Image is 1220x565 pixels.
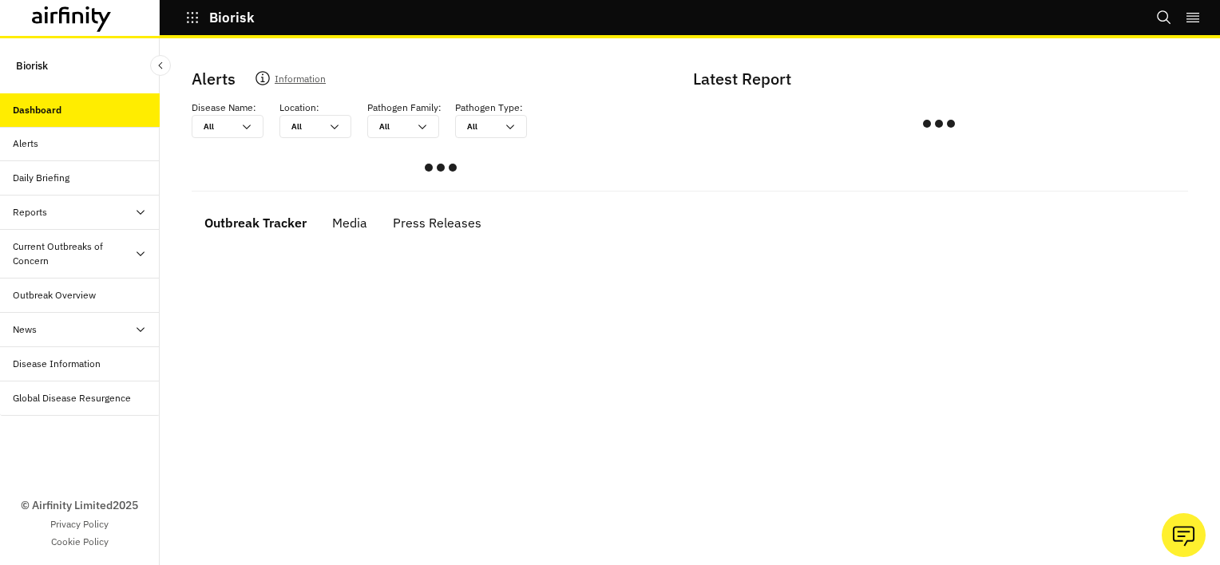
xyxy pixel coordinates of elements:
div: Alerts [13,136,38,151]
p: © Airfinity Limited 2025 [21,497,138,514]
button: Search [1156,4,1172,31]
div: Dashboard [13,103,61,117]
p: Pathogen Type : [455,101,523,115]
button: Close Sidebar [150,55,171,76]
p: Disease Name : [192,101,256,115]
div: News [13,322,37,337]
div: Daily Briefing [13,171,69,185]
div: Disease Information [13,357,101,371]
button: Ask our analysts [1162,513,1206,557]
p: Location : [279,101,319,115]
div: Outbreak Tracker [204,211,307,235]
div: Press Releases [393,211,481,235]
p: Latest Report [693,67,1182,91]
p: Alerts [192,67,236,91]
p: Information [275,70,326,93]
div: Reports [13,205,47,219]
div: Global Disease Resurgence [13,391,131,405]
div: Media [332,211,367,235]
p: Biorisk [209,10,255,25]
p: Biorisk [16,51,48,81]
a: Privacy Policy [50,517,109,531]
div: Current Outbreaks of Concern [13,239,134,268]
div: Outbreak Overview [13,288,96,302]
a: Cookie Policy [51,535,109,549]
button: Biorisk [185,4,255,31]
p: Pathogen Family : [367,101,442,115]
